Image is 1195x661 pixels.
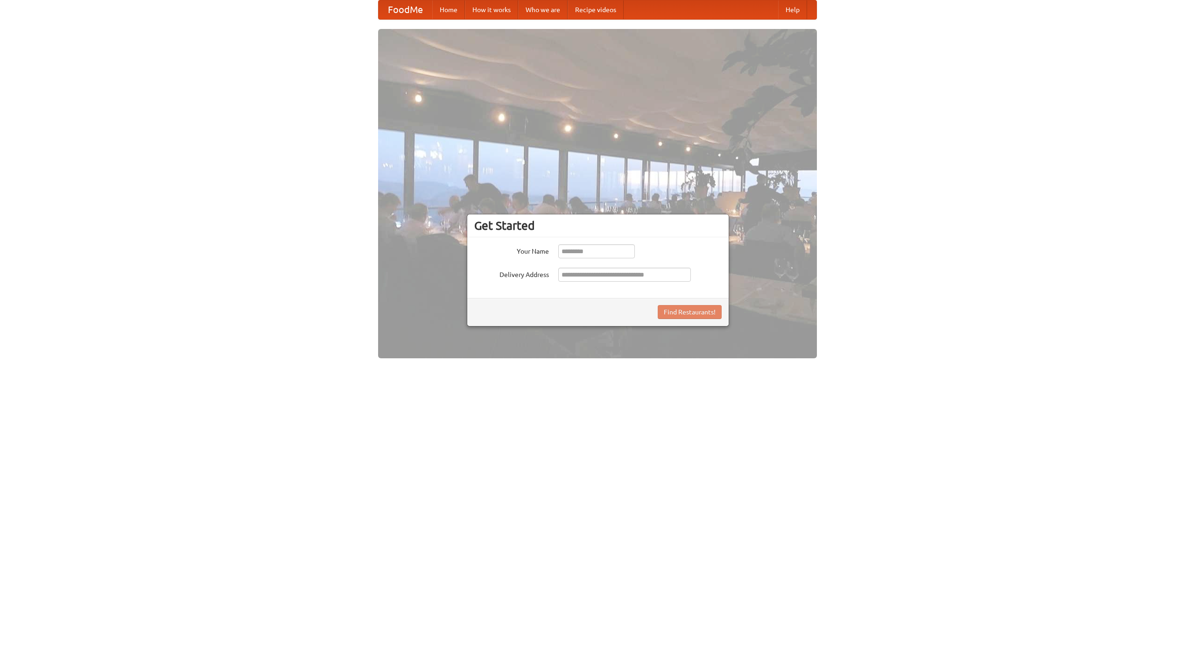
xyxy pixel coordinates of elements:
label: Delivery Address [474,268,549,279]
button: Find Restaurants! [658,305,722,319]
a: How it works [465,0,518,19]
a: Home [432,0,465,19]
label: Your Name [474,244,549,256]
a: FoodMe [379,0,432,19]
a: Help [778,0,807,19]
h3: Get Started [474,219,722,233]
a: Who we are [518,0,568,19]
a: Recipe videos [568,0,624,19]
